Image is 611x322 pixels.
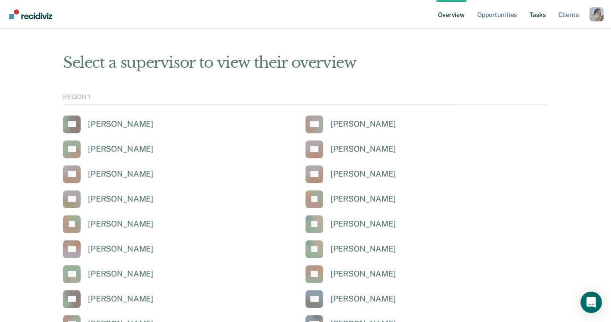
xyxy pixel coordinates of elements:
div: [PERSON_NAME] [88,144,153,154]
a: [PERSON_NAME] [305,165,396,183]
div: [PERSON_NAME] [330,144,396,154]
div: REGION 1 [63,93,548,105]
a: [PERSON_NAME] [63,190,153,208]
div: [PERSON_NAME] [88,269,153,279]
div: [PERSON_NAME] [88,294,153,304]
a: [PERSON_NAME] [63,265,153,283]
a: [PERSON_NAME] [63,140,153,158]
a: [PERSON_NAME] [63,290,153,308]
a: [PERSON_NAME] [305,190,396,208]
button: Profile dropdown button [590,7,604,21]
a: [PERSON_NAME] [63,240,153,258]
div: Open Intercom Messenger [581,292,602,313]
div: [PERSON_NAME] [88,219,153,229]
img: Recidiviz [9,9,52,19]
div: Select a supervisor to view their overview [63,54,548,72]
div: [PERSON_NAME] [88,194,153,204]
div: [PERSON_NAME] [330,294,396,304]
a: [PERSON_NAME] [305,290,396,308]
div: [PERSON_NAME] [330,269,396,279]
a: [PERSON_NAME] [63,116,153,133]
div: [PERSON_NAME] [330,219,396,229]
a: [PERSON_NAME] [63,165,153,183]
div: [PERSON_NAME] [330,169,396,179]
a: [PERSON_NAME] [305,215,396,233]
a: [PERSON_NAME] [305,240,396,258]
div: [PERSON_NAME] [88,119,153,129]
a: [PERSON_NAME] [305,140,396,158]
div: [PERSON_NAME] [330,194,396,204]
div: [PERSON_NAME] [330,119,396,129]
div: [PERSON_NAME] [330,244,396,254]
div: [PERSON_NAME] [88,169,153,179]
a: [PERSON_NAME] [305,265,396,283]
div: [PERSON_NAME] [88,244,153,254]
a: [PERSON_NAME] [305,116,396,133]
a: [PERSON_NAME] [63,215,153,233]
